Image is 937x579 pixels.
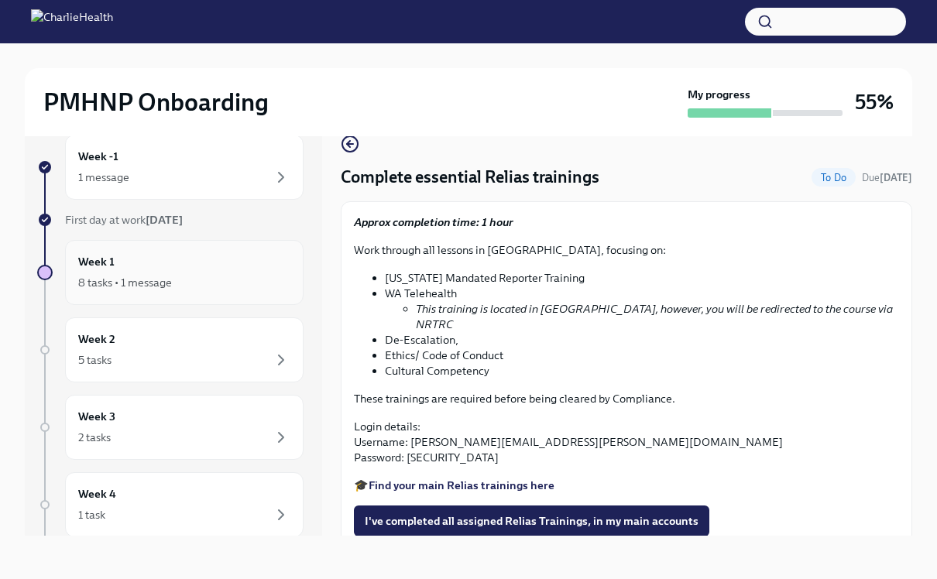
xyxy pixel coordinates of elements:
h6: Week 4 [78,485,116,502]
div: 8 tasks • 1 message [78,275,172,290]
h6: Week 1 [78,253,115,270]
li: Cultural Competency [385,363,899,379]
span: To Do [812,172,856,183]
div: 5 tasks [78,352,112,368]
a: Week 41 task [37,472,304,537]
a: Week 18 tasks • 1 message [37,240,304,305]
p: 🎓 [354,478,899,493]
strong: Approx completion time: 1 hour [354,215,513,229]
p: These trainings are required before being cleared by Compliance. [354,391,899,406]
li: WA Telehealth [385,286,899,332]
a: Week -11 message [37,135,304,200]
a: First day at work[DATE] [37,212,304,228]
p: Work through all lessons in [GEOGRAPHIC_DATA], focusing on: [354,242,899,258]
li: Ethics/ Code of Conduct [385,348,899,363]
span: Due [862,172,912,183]
strong: [DATE] [146,213,183,227]
span: I've completed all assigned Relias Trainings, in my main accounts [365,513,698,529]
li: De-Escalation, [385,332,899,348]
em: This training is located in [GEOGRAPHIC_DATA], however, you will be redirected to the course via ... [416,302,893,331]
div: 1 task [78,507,105,522]
button: I've completed all assigned Relias Trainings, in my main accounts [354,505,709,536]
h3: 55% [855,88,894,116]
strong: My progress [688,87,750,102]
a: Week 32 tasks [37,395,304,460]
a: Find your main Relias trainings here [369,478,554,492]
span: First day at work [65,213,183,227]
h6: Week 2 [78,331,115,348]
span: August 30th, 2025 10:00 [862,170,912,185]
p: Login details: Username: [PERSON_NAME][EMAIL_ADDRESS][PERSON_NAME][DOMAIN_NAME] Password: [SECURI... [354,419,899,465]
h4: Complete essential Relias trainings [341,166,599,189]
img: CharlieHealth [31,9,113,34]
li: [US_STATE] Mandated Reporter Training [385,270,899,286]
h6: Week 3 [78,408,115,425]
div: 2 tasks [78,430,111,445]
strong: [DATE] [880,172,912,183]
h2: PMHNP Onboarding [43,87,269,118]
a: Week 25 tasks [37,317,304,382]
h6: Week -1 [78,148,118,165]
div: 1 message [78,170,129,185]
